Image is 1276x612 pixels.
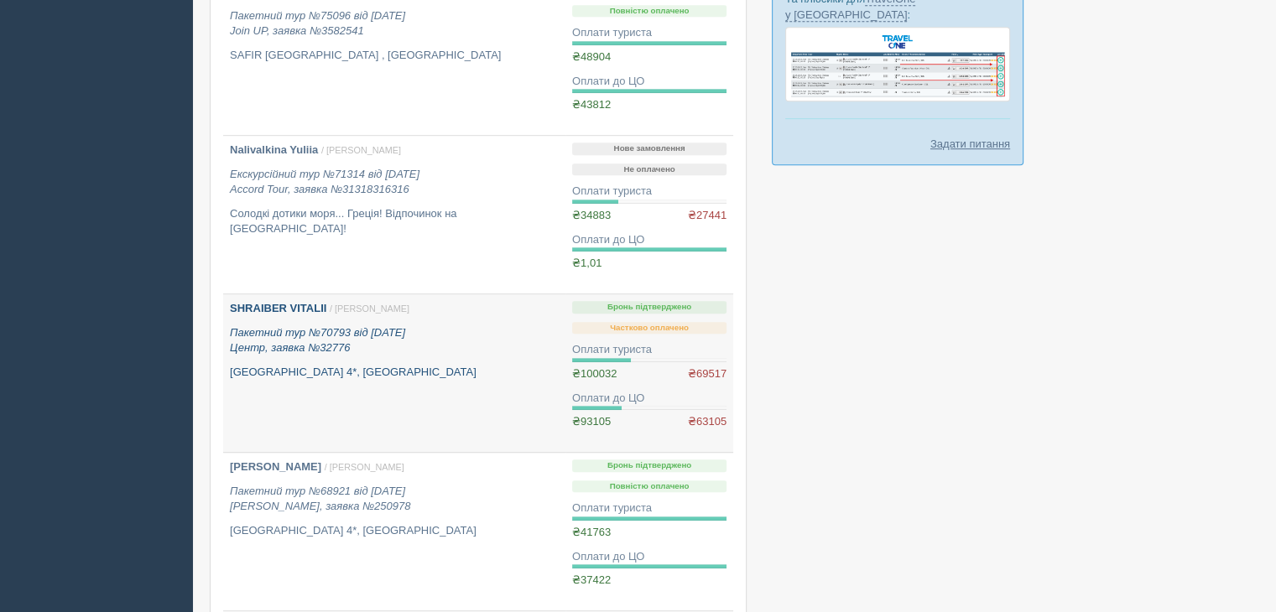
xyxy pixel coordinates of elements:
i: Екскурсійний тур №71314 від [DATE] Accord Tour, заявка №31318316316 [230,168,419,196]
div: Оплати туриста [572,25,727,41]
p: Бронь підтверджено [572,459,727,472]
div: Оплати до ЦО [572,549,727,565]
div: Оплати туриста [572,500,727,516]
span: ₴63105 [688,414,727,430]
div: Оплати до ЦО [572,391,727,407]
p: Бронь підтверджено [572,301,727,314]
span: ₴37422 [572,573,611,586]
p: [GEOGRAPHIC_DATA] 4*, [GEOGRAPHIC_DATA] [230,523,559,539]
span: ₴69517 [688,366,727,382]
div: Оплати туриста [572,342,727,358]
p: Нове замовлення [572,143,727,155]
a: SHRAIBER VITALII / [PERSON_NAME] Пакетний тур №70793 від [DATE]Центр, заявка №32776 [GEOGRAPHIC_D... [223,294,565,452]
span: ₴1,01 [572,257,602,269]
i: Пакетний тур №70793 від [DATE] Центр, заявка №32776 [230,326,405,355]
span: ₴43812 [572,98,611,111]
p: Солодкі дотики моря... Греція! Відпочинок на [GEOGRAPHIC_DATA]! [230,206,559,237]
p: [GEOGRAPHIC_DATA] 4*, [GEOGRAPHIC_DATA] [230,365,559,381]
b: SHRAIBER VITALII [230,302,326,314]
p: Повністю оплачено [572,480,727,493]
span: ₴27441 [688,208,727,224]
b: Nalivalkina Yuliia [230,143,318,156]
span: ₴34883 [572,209,611,221]
p: Не оплачено [572,163,727,176]
span: ₴100032 [572,367,617,380]
span: / [PERSON_NAME] [330,303,409,314]
a: Задати питання [930,136,1010,152]
p: Повністю оплачено [572,5,727,18]
span: / [PERSON_NAME] [325,462,404,472]
span: ₴41763 [572,526,611,538]
div: Оплати до ЦО [572,232,727,248]
span: ₴93105 [572,415,611,428]
span: ₴48904 [572,50,611,63]
img: travel-one-%D0%BF%D1%96%D0%B4%D0%B1%D1%96%D1%80%D0%BA%D0%B0-%D1%81%D1%80%D0%BC-%D0%B4%D0%BB%D1%8F... [785,27,1010,101]
a: Nalivalkina Yuliia / [PERSON_NAME] Екскурсійний тур №71314 від [DATE]Accord Tour, заявка №3131831... [223,136,565,293]
div: Оплати до ЦО [572,74,727,90]
b: [PERSON_NAME] [230,460,321,473]
div: Оплати туриста [572,184,727,200]
i: Пакетний тур №75096 від [DATE] Join UP, заявка №3582541 [230,9,405,38]
p: Частково оплачено [572,322,727,335]
a: [PERSON_NAME] / [PERSON_NAME] Пакетний тур №68921 від [DATE][PERSON_NAME], заявка №250978 [GEOGRA... [223,453,565,610]
i: Пакетний тур №68921 від [DATE] [PERSON_NAME], заявка №250978 [230,485,410,513]
p: SAFIR [GEOGRAPHIC_DATA] , [GEOGRAPHIC_DATA] [230,48,559,64]
span: / [PERSON_NAME] [321,145,401,155]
